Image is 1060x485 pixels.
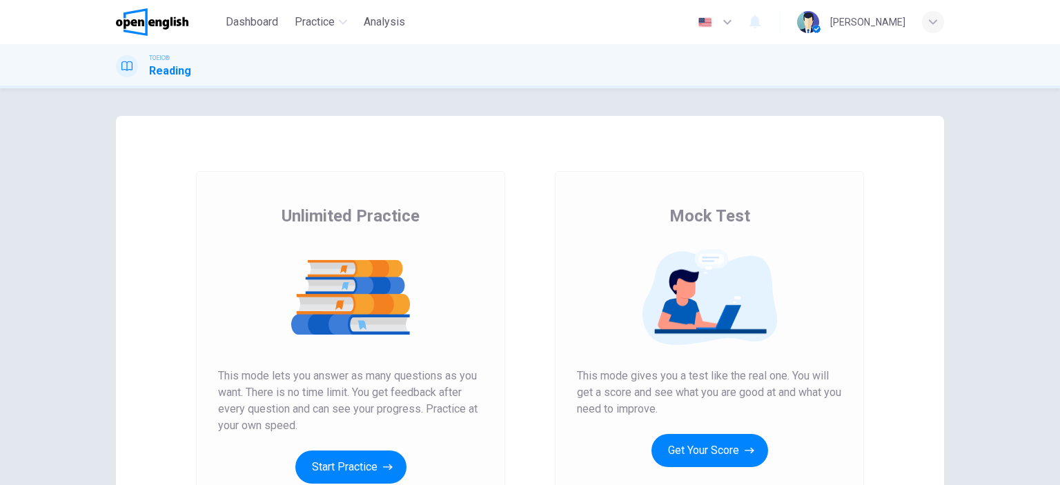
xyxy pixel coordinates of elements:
span: TOEIC® [149,53,170,63]
img: en [696,17,714,28]
span: Analysis [364,14,405,30]
button: Start Practice [295,451,406,484]
span: Dashboard [226,14,278,30]
a: OpenEnglish logo [116,8,220,36]
button: Get Your Score [651,434,768,467]
button: Analysis [358,10,411,34]
img: OpenEnglish logo [116,8,188,36]
div: [PERSON_NAME] [830,14,905,30]
button: Practice [289,10,353,34]
span: Practice [295,14,335,30]
span: Mock Test [669,205,750,227]
span: This mode gives you a test like the real one. You will get a score and see what you are good at a... [577,368,842,417]
span: This mode lets you answer as many questions as you want. There is no time limit. You get feedback... [218,368,483,434]
span: Unlimited Practice [282,205,420,227]
h1: Reading [149,63,191,79]
img: Profile picture [797,11,819,33]
button: Dashboard [220,10,284,34]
